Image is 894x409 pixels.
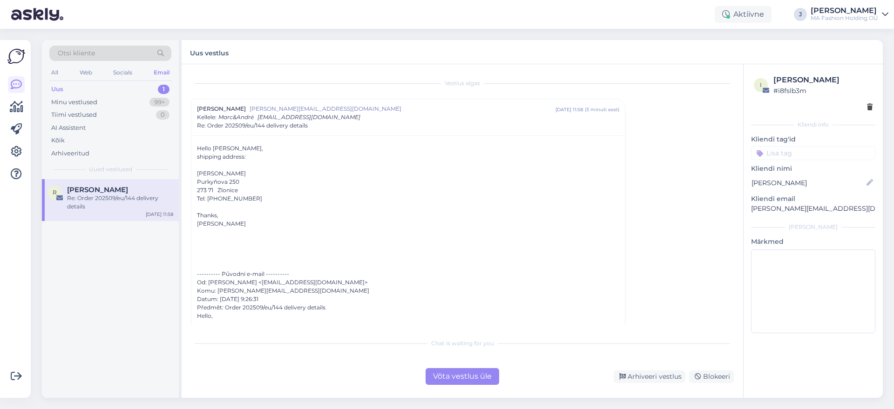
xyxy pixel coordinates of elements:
div: Kliendi info [751,121,875,129]
div: Email [152,67,171,79]
p: Märkmed [751,237,875,247]
div: Tiimi vestlused [51,110,97,120]
img: Askly Logo [7,47,25,65]
p: [PERSON_NAME][EMAIL_ADDRESS][DOMAIN_NAME] [751,204,875,214]
div: Purkyňova 250 [197,178,619,186]
div: Arhiveeritud [51,149,89,158]
span: [PERSON_NAME][EMAIL_ADDRESS][DOMAIN_NAME] [250,105,555,113]
div: [PERSON_NAME] [811,7,878,14]
div: AI Assistent [51,123,86,133]
a: [PERSON_NAME]MA Fashion Holding OÜ [811,7,888,22]
div: Minu vestlused [51,98,97,107]
div: Thanks, [197,211,619,220]
span: i [760,81,762,88]
span: Kellele : [197,114,217,121]
span: R [53,189,57,196]
div: J [794,8,807,21]
div: [DATE] 11:58 [555,106,583,113]
p: Kliendi email [751,194,875,204]
div: [DATE] 11:58 [146,211,173,218]
span: Uued vestlused [89,165,132,174]
div: [PERSON_NAME] [773,74,873,86]
div: [PERSON_NAME] [751,223,875,231]
p: Hello, [197,312,619,320]
div: MA Fashion Holding OÜ [811,14,878,22]
div: Uus [51,85,63,94]
div: Re: Order 202509/eu/144 delivery details [67,194,173,211]
div: ( 3 minuti eest ) [585,106,619,113]
div: Kõik [51,136,65,145]
div: All [49,67,60,79]
span: [EMAIL_ADDRESS][DOMAIN_NAME] [257,114,360,121]
div: Aktiivne [715,6,772,23]
div: [PERSON_NAME] [197,169,619,178]
span: [PERSON_NAME] [197,105,246,113]
div: 0 [156,110,169,120]
div: 99+ [149,98,169,107]
div: Vestlus algas [191,79,734,87]
div: 273 71 Zlonice [197,186,619,194]
div: [PERSON_NAME] [197,220,619,228]
p: Kliendi nimi [751,164,875,174]
span: Otsi kliente [58,48,95,58]
label: Uus vestlus [190,46,229,58]
div: Blokeeri [689,370,734,383]
div: Tel: [PHONE_NUMBER] [197,194,619,203]
input: Lisa nimi [752,178,865,188]
span: Re: Order 202509/eu/144 delivery details [197,121,308,130]
div: Arhiveeri vestlus [614,370,685,383]
div: 1 [158,85,169,94]
div: # i8fslb3m [773,86,873,96]
span: Renáta Fejtková [67,186,128,194]
span: Marc&André [218,114,254,121]
p: Kliendi tag'id [751,134,875,144]
div: Võta vestlus üle [426,368,499,385]
div: shipping address: [197,153,619,161]
div: Chat is waiting for you [191,339,734,348]
div: Web [78,67,94,79]
div: Socials [111,67,134,79]
input: Lisa tag [751,146,875,160]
